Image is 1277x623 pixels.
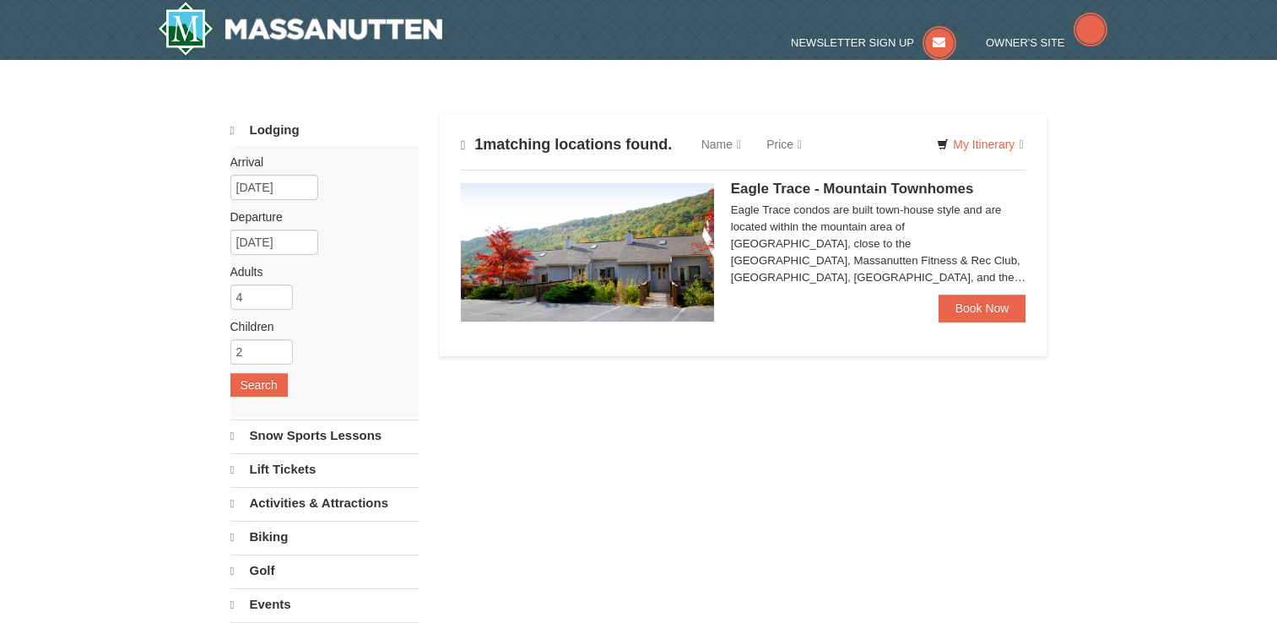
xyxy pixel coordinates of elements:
[230,420,419,452] a: Snow Sports Lessons
[230,263,406,280] label: Adults
[926,132,1034,157] a: My Itinerary
[230,521,419,553] a: Biking
[939,295,1026,322] a: Book Now
[689,127,754,161] a: Name
[230,453,419,485] a: Lift Tickets
[230,487,419,519] a: Activities & Attractions
[158,2,443,56] a: Massanutten Resort
[230,154,406,171] label: Arrival
[230,588,419,620] a: Events
[791,36,956,49] a: Newsletter Sign Up
[791,36,914,49] span: Newsletter Sign Up
[158,2,443,56] img: Massanutten Resort Logo
[230,555,419,587] a: Golf
[230,373,288,397] button: Search
[731,181,974,197] span: Eagle Trace - Mountain Townhomes
[230,318,406,335] label: Children
[754,127,814,161] a: Price
[230,209,406,225] label: Departure
[986,36,1065,49] span: Owner's Site
[986,36,1107,49] a: Owner's Site
[731,202,1026,286] div: Eagle Trace condos are built town-house style and are located within the mountain area of [GEOGRA...
[230,115,419,146] a: Lodging
[461,183,714,322] img: 19218983-1-9b289e55.jpg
